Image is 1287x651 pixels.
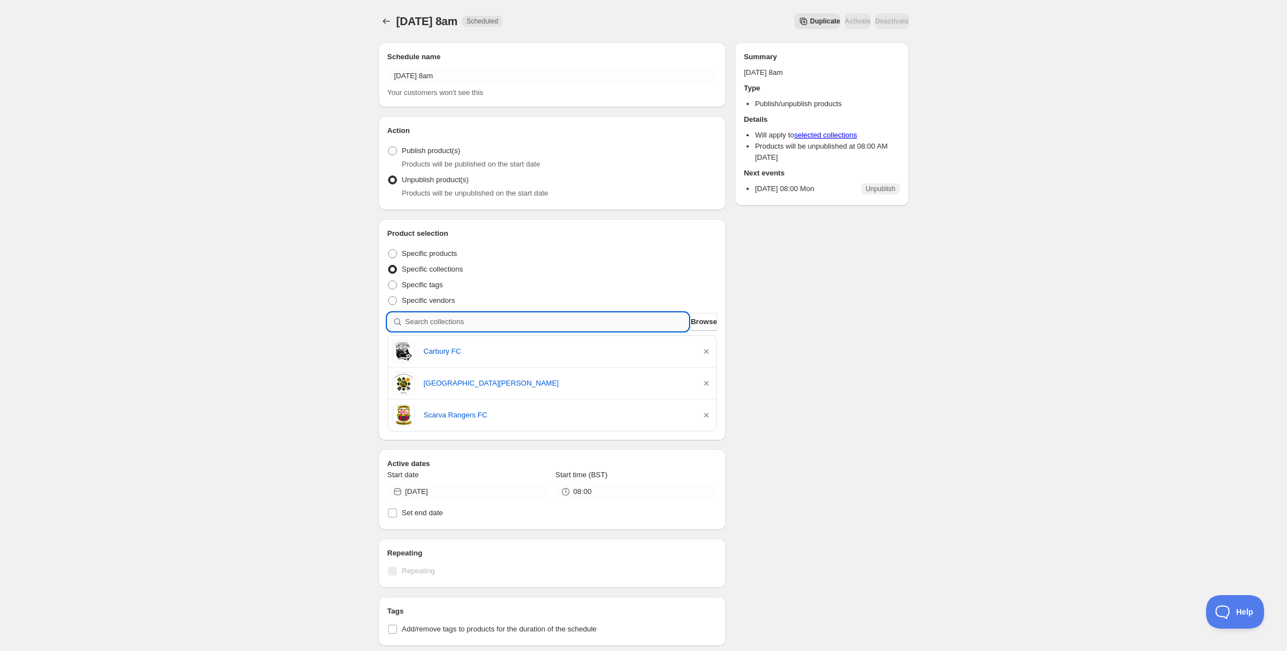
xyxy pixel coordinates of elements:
h2: Action [387,125,717,136]
span: Specific vendors [402,296,455,305]
span: Browse [691,316,717,327]
h2: Active dates [387,458,717,469]
h2: Type [744,83,900,94]
li: Products will be unpublished at 08:00 AM [DATE] [755,141,900,163]
a: [GEOGRAPHIC_DATA][PERSON_NAME] [424,378,692,389]
p: [DATE] 08:00 Mon [755,183,814,194]
h2: Schedule name [387,51,717,63]
span: Specific tags [402,281,443,289]
span: Repeating [402,567,435,575]
h2: Tags [387,606,717,617]
a: Carbury FC [424,346,692,357]
span: Add/remove tags to products for the duration of the schedule [402,625,597,633]
span: Duplicate [810,17,840,26]
li: Will apply to [755,130,900,141]
span: Start date [387,471,419,479]
span: Products will be published on the start date [402,160,540,168]
h2: Details [744,114,900,125]
a: Scarva Rangers FC [424,410,692,421]
span: Publish product(s) [402,146,461,155]
button: Schedules [379,13,394,29]
input: Search collections [405,313,689,331]
span: Specific collections [402,265,463,273]
li: Publish/unpublish products [755,98,900,110]
h2: Summary [744,51,900,63]
h2: Repeating [387,548,717,559]
span: Unpublish product(s) [402,175,469,184]
span: Products will be unpublished on the start date [402,189,548,197]
span: Start time (BST) [556,471,607,479]
span: Scheduled [466,17,498,26]
iframe: Toggle Customer Support [1206,595,1265,629]
a: selected collections [794,131,857,139]
h2: Next events [744,168,900,179]
button: Secondary action label [795,13,840,29]
span: Your customers won't see this [387,88,484,97]
h2: Product selection [387,228,717,239]
span: [DATE] 8am [396,15,458,27]
span: Unpublish [865,184,895,193]
p: [DATE] 8am [744,67,900,78]
button: Browse [691,313,717,331]
span: Set end date [402,509,443,517]
span: Specific products [402,249,457,258]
